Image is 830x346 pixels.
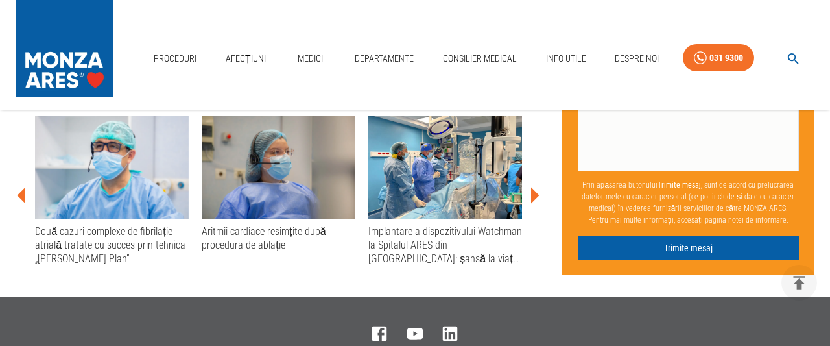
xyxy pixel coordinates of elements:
[202,225,355,253] div: Aritmii cardiace resimțite după procedura de ablație
[35,116,189,266] a: Două cazuri complexe de fibrilație atrială tratate cu succes prin tehnica „[PERSON_NAME] Plan”
[289,45,331,72] a: Medici
[781,265,817,301] button: delete
[578,174,799,231] p: Prin apăsarea butonului , sunt de acord cu prelucrarea datelor mele cu caracter personal (ce pot ...
[35,116,189,219] img: Două cazuri complexe de fibrilație atrială tratate cu succes prin tehnica „Marshall Plan”
[350,45,419,72] a: Departamente
[368,116,522,219] img: Implantare a dispozitivului Watchman la Spitalul ARES din Cluj-Napoca: șansă la viață pentru un p...
[610,45,664,72] a: Despre Noi
[541,45,591,72] a: Info Utile
[35,225,189,266] div: Două cazuri complexe de fibrilație atrială tratate cu succes prin tehnica „[PERSON_NAME] Plan”
[368,225,522,266] div: Implantare a dispozitivului Watchman la Spitalul ARES din [GEOGRAPHIC_DATA]: șansă la viață pentr...
[683,44,754,72] a: 031 9300
[202,116,355,253] a: Aritmii cardiace resimțite după procedura de ablație
[148,45,202,72] a: Proceduri
[220,45,271,72] a: Afecțiuni
[709,50,743,66] div: 031 9300
[658,180,701,190] b: Trimite mesaj
[438,45,522,72] a: Consilier Medical
[368,116,522,266] a: Implantare a dispozitivului Watchman la Spitalul ARES din [GEOGRAPHIC_DATA]: șansă la viață pentr...
[202,116,355,219] img: Aritmii cardiace resimțite după procedura de ablație
[578,236,799,260] button: Trimite mesaj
